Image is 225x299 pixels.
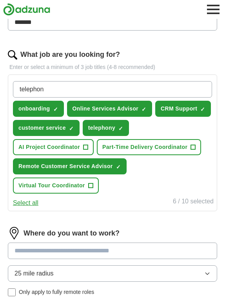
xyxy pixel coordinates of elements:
span: ✓ [118,125,123,132]
span: 25 mile radius [15,269,54,278]
span: customer service [18,124,66,132]
button: Online Services Advisor✓ [67,101,152,117]
span: ✓ [69,125,74,132]
span: onboarding [18,105,50,113]
button: Part-Time Delivery Coordinator [97,139,201,155]
input: Only apply to fully remote roles [8,288,16,296]
span: Online Services Advisor [73,105,139,113]
button: Select all [13,198,38,208]
p: Enter or select a minimum of 3 job titles (4-8 recommended) [8,63,217,71]
button: telephony✓ [83,120,129,136]
img: Adzuna logo [3,3,50,16]
span: Part-Time Delivery Coordinator [102,143,187,151]
button: Virtual Tour Coordinator [13,178,99,194]
button: onboarding✓ [13,101,64,117]
img: location.png [8,227,20,239]
span: Only apply to fully remote roles [19,288,94,296]
button: customer service✓ [13,120,80,136]
button: CRM Support✓ [155,101,211,117]
label: What job are you looking for? [20,49,120,60]
img: search.png [8,50,17,60]
button: AI Project Coordinator [13,139,94,155]
span: ✓ [142,106,146,112]
span: CRM Support [161,105,197,113]
span: Virtual Tour Coordinator [18,181,85,190]
button: 25 mile radius [8,265,217,282]
button: Remote Customer Service Advisor✓ [13,158,127,174]
label: Where do you want to work? [24,228,120,239]
span: ✓ [200,106,205,112]
span: telephony [88,124,115,132]
span: ✓ [116,164,121,170]
span: Remote Customer Service Advisor [18,162,113,170]
button: Toggle main navigation menu [205,1,222,18]
input: Type a job title and press enter [13,81,212,98]
span: AI Project Coordinator [18,143,80,151]
div: 6 / 10 selected [173,197,214,208]
span: ✓ [53,106,58,112]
